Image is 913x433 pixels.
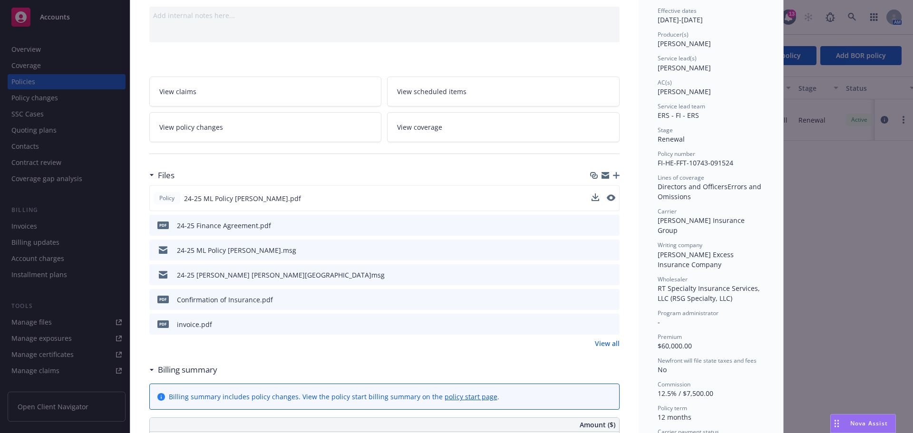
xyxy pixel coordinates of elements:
[658,284,762,303] span: RT Specialty Insurance Services, LLC (RSG Specialty, LLC)
[169,392,499,402] div: Billing summary includes policy changes. View the policy start billing summary on the .
[592,245,600,255] button: download file
[158,169,175,182] h3: Files
[149,169,175,182] div: Files
[658,54,697,62] span: Service lead(s)
[580,420,615,430] span: Amount ($)
[658,413,691,422] span: 12 months
[830,414,896,433] button: Nova Assist
[658,333,682,341] span: Premium
[658,275,688,283] span: Wholesaler
[592,270,600,280] button: download file
[658,135,685,144] span: Renewal
[387,112,620,142] a: View coverage
[658,341,692,350] span: $60,000.00
[658,207,677,215] span: Carrier
[658,87,711,96] span: [PERSON_NAME]
[607,319,616,329] button: preview file
[658,241,702,249] span: Writing company
[177,319,212,329] div: invoice.pdf
[658,30,689,38] span: Producer(s)
[595,338,620,348] a: View all
[658,182,728,191] span: Directors and Officers
[658,365,667,374] span: No
[658,150,695,158] span: Policy number
[607,295,616,305] button: preview file
[658,182,763,201] span: Errors and Omissions
[397,122,442,132] span: View coverage
[607,194,615,201] button: preview file
[592,319,600,329] button: download file
[157,320,169,327] span: pdf
[387,77,620,106] a: View scheduled items
[157,194,176,202] span: Policy
[607,270,616,280] button: preview file
[592,193,599,201] button: download file
[658,111,699,120] span: ERS - FI - ERS
[177,245,296,255] div: 24-25 ML Policy [PERSON_NAME].msg
[157,221,169,229] span: pdf
[149,77,382,106] a: View claims
[184,193,301,203] span: 24-25 ML Policy [PERSON_NAME].pdf
[157,296,169,303] span: pdf
[592,193,599,203] button: download file
[658,63,711,72] span: [PERSON_NAME]
[607,193,615,203] button: preview file
[159,122,223,132] span: View policy changes
[658,7,764,25] div: [DATE] - [DATE]
[658,216,747,235] span: [PERSON_NAME] Insurance Group
[658,158,733,167] span: FI-HE-FFT-10743-091524
[658,173,704,182] span: Lines of coverage
[158,364,217,376] h3: Billing summary
[397,87,466,96] span: View scheduled items
[592,295,600,305] button: download file
[177,295,273,305] div: Confirmation of Insurance.pdf
[658,250,736,269] span: [PERSON_NAME] Excess Insurance Company
[658,78,672,87] span: AC(s)
[592,221,600,231] button: download file
[153,10,616,20] div: Add internal notes here...
[850,419,888,427] span: Nova Assist
[831,414,843,433] div: Drag to move
[177,270,385,280] div: 24-25 [PERSON_NAME] [PERSON_NAME][GEOGRAPHIC_DATA]msg
[607,245,616,255] button: preview file
[658,39,711,48] span: [PERSON_NAME]
[159,87,196,96] span: View claims
[658,126,673,134] span: Stage
[658,389,713,398] span: 12.5% / $7,500.00
[658,404,687,412] span: Policy term
[658,356,757,365] span: Newfront will file state taxes and fees
[607,221,616,231] button: preview file
[658,309,719,317] span: Program administrator
[658,318,660,327] span: -
[658,380,690,388] span: Commission
[658,102,705,110] span: Service lead team
[149,112,382,142] a: View policy changes
[658,7,697,15] span: Effective dates
[445,392,497,401] a: policy start page
[149,364,217,376] div: Billing summary
[177,221,271,231] div: 24-25 Finance Agreement.pdf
